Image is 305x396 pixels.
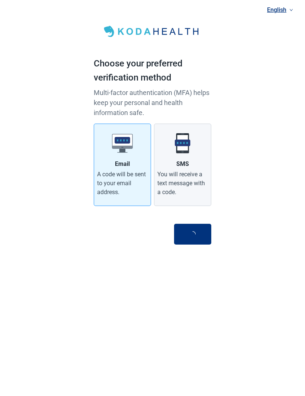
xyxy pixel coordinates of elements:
h1: Choose your preferred verification method [94,57,211,88]
img: Koda Health [100,24,205,40]
main: Main content [94,9,211,260]
div: You will receive a text message with a code. [157,170,208,197]
div: A code will be sent to your email address. [97,170,148,197]
div: SMS [176,160,189,169]
div: Email [115,160,130,169]
a: Current language: English [264,4,296,16]
span: loading [189,232,196,238]
span: down [289,9,293,12]
p: Multi-factor authentication (MFA) helps keep your personal and health information safe. [94,88,211,118]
